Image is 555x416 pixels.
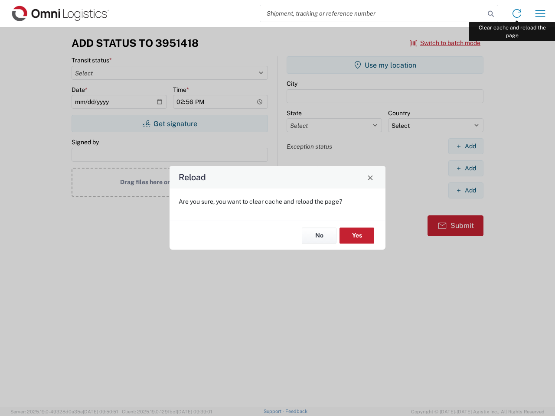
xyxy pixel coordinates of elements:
button: No [302,227,336,244]
p: Are you sure, you want to clear cache and reload the page? [179,198,376,205]
button: Close [364,171,376,183]
input: Shipment, tracking or reference number [260,5,485,22]
button: Yes [340,227,374,244]
h4: Reload [179,171,206,184]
